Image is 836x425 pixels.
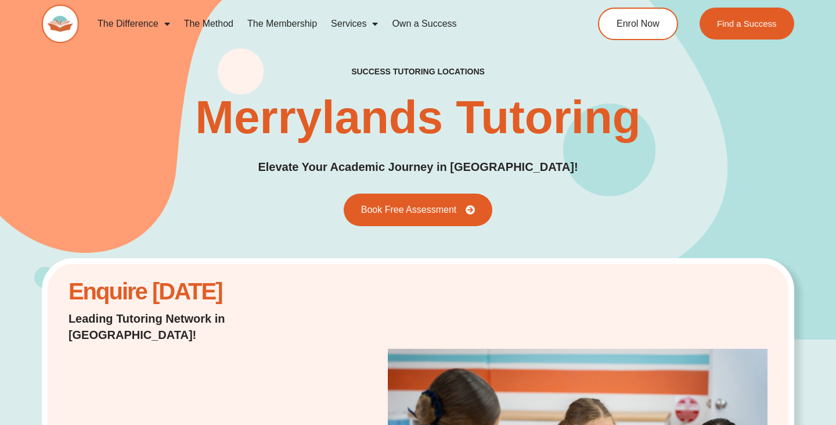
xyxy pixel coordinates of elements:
[195,94,640,141] h1: Merrylands Tutoring
[598,8,678,40] a: Enrol Now
[240,10,324,37] a: The Membership
[177,10,240,37] a: The Method
[69,310,318,343] p: Leading Tutoring Network in [GEOGRAPHIC_DATA]!
[324,10,385,37] a: Services
[637,294,836,425] iframe: Chat Widget
[700,8,794,40] a: Find a Success
[91,10,555,37] nav: Menu
[69,284,318,299] h2: Enquire [DATE]
[258,158,578,176] p: Elevate Your Academic Journey in [GEOGRAPHIC_DATA]!
[717,19,777,28] span: Find a Success
[617,19,660,28] span: Enrol Now
[91,10,177,37] a: The Difference
[351,66,485,77] h2: success tutoring locations
[344,194,493,226] a: Book Free Assessment
[361,205,457,215] span: Book Free Assessment
[385,10,463,37] a: Own a Success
